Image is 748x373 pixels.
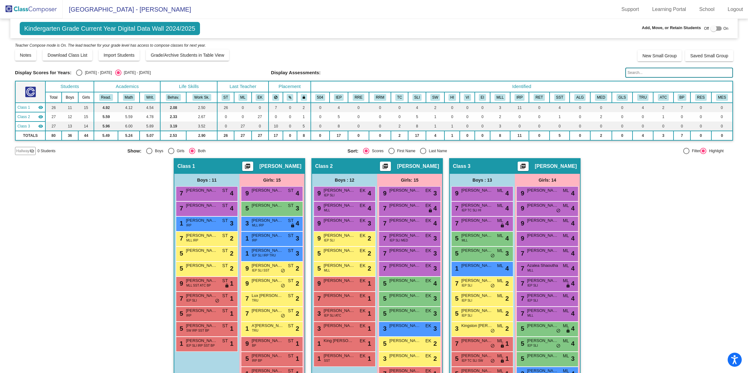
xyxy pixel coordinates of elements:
[234,131,251,140] td: 27
[590,92,612,103] th: Medical Condition
[461,187,493,194] span: [PERSON_NAME]
[127,148,343,154] mat-radio-group: Select an option
[612,103,633,112] td: 0
[475,112,490,122] td: 0
[78,131,94,140] td: 44
[348,131,369,140] td: 0
[15,131,45,140] td: TOTALS
[380,162,391,171] button: Print Students Details
[425,187,431,194] span: EK
[146,49,229,61] button: Grade/Archive Students in Table View
[330,122,348,131] td: 8
[391,122,408,131] td: 2
[395,94,404,101] button: TC
[653,92,673,103] th: Attentional Concerns
[674,131,691,140] td: 7
[412,94,422,101] button: SLI
[617,94,628,101] button: GLS
[633,92,653,103] th: Truancy/ Attendance Issues
[330,112,348,122] td: 5
[347,148,358,154] span: Sort:
[426,112,444,122] td: 1
[160,122,186,131] td: 3.19
[694,4,720,14] a: School
[242,162,253,171] button: Print Students Details
[269,112,283,122] td: 0
[99,94,113,101] button: Read.
[94,131,118,140] td: 5.49
[426,131,444,140] td: 4
[348,122,369,131] td: 0
[271,70,321,75] span: Display Assessments:
[494,94,505,101] button: MLL
[674,103,691,112] td: 7
[711,131,733,140] td: 0
[408,112,426,122] td: 5
[490,103,510,112] td: 3
[426,122,444,131] td: 1
[252,131,269,140] td: 27
[217,112,234,122] td: 0
[94,112,118,122] td: 5.59
[152,148,163,154] div: Boys
[186,103,217,112] td: 2.50
[29,148,34,153] mat-icon: visibility_off
[529,103,550,112] td: 0
[234,103,251,112] td: 0
[311,81,733,92] th: Identified
[460,131,475,140] td: 0
[460,103,475,112] td: 0
[510,112,529,122] td: 0
[244,163,251,172] mat-icon: picture_as_pdf
[15,43,206,48] i: Teacher Compose mode is On. The lead teacher for your grade level has access to compose classes f...
[283,122,297,131] td: 0
[408,131,426,140] td: 17
[391,92,408,103] th: Teacher Consultant
[690,53,728,58] span: Saved Small Group
[450,174,515,186] div: Boys : 13
[685,50,733,61] button: Saved Small Group
[625,68,733,78] input: Search...
[617,4,644,14] a: Support
[444,112,460,122] td: 0
[324,187,355,194] span: [PERSON_NAME]
[570,92,590,103] th: Peanut/Tree Nut Allergy
[612,112,633,122] td: 0
[48,53,87,58] span: Download Class List
[571,189,575,198] span: 4
[369,92,391,103] th: Resource Room Math
[296,189,299,198] span: 4
[222,187,228,194] span: ST
[160,103,186,112] td: 2.08
[444,92,460,103] th: Hearing Impaired
[217,92,234,103] th: Stephanie Taugher
[151,53,224,58] span: Grade/Archive Students in Table View
[311,112,330,122] td: 0
[369,112,391,122] td: 0
[297,103,311,112] td: 2
[368,189,371,198] span: 4
[374,94,386,101] button: RRM
[550,112,570,122] td: 1
[510,122,529,131] td: 0
[475,92,490,103] th: Emotionally Impaired (1.5, if Primary)
[408,92,426,103] th: Speech/Language Impairment
[529,122,550,131] td: 0
[653,131,673,140] td: 3
[330,131,348,140] td: 17
[45,131,61,140] td: 80
[723,4,748,14] a: Logout
[252,187,283,194] span: [PERSON_NAME]
[658,94,669,101] button: ATC
[15,103,45,112] td: Stephanie Taugher - No Class Name
[15,112,45,122] td: Emily Kovalcik - No Class Name
[140,103,160,112] td: 4.54
[297,131,311,140] td: 8
[123,94,135,101] button: Math
[527,187,558,194] span: [PERSON_NAME]
[475,131,490,140] td: 0
[160,131,186,140] td: 2.53
[186,131,217,140] td: 2.90
[444,122,460,131] td: 1
[647,4,691,14] a: Learning Portal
